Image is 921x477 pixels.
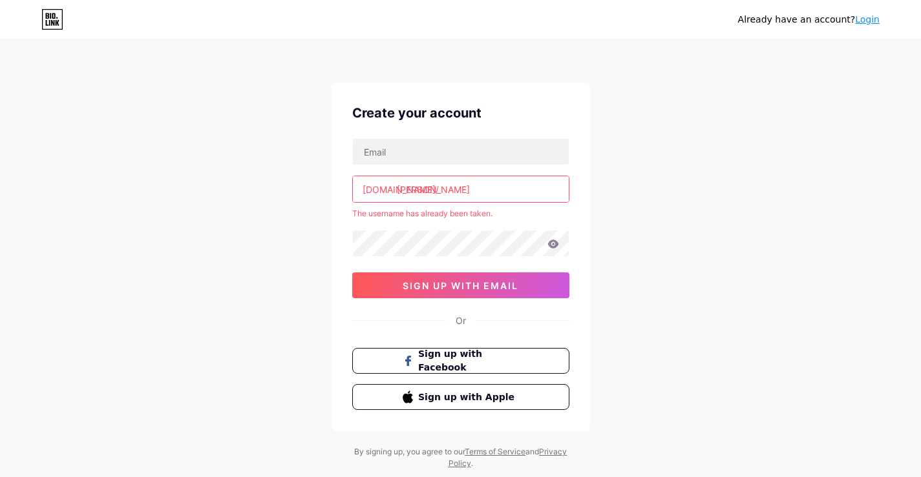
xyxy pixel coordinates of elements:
[352,384,569,410] button: Sign up with Apple
[418,347,518,374] span: Sign up with Facebook
[353,139,569,165] input: Email
[456,314,466,327] div: Or
[418,391,518,404] span: Sign up with Apple
[738,13,880,26] div: Already have an account?
[352,348,569,374] button: Sign up with Facebook
[352,208,569,219] div: The username has already been taken.
[465,447,525,456] a: Terms of Service
[855,14,880,25] a: Login
[352,272,569,298] button: sign up with email
[351,446,571,469] div: By signing up, you agree to our and .
[353,176,569,202] input: username
[363,183,439,196] div: [DOMAIN_NAME]/
[403,280,518,291] span: sign up with email
[352,103,569,123] div: Create your account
